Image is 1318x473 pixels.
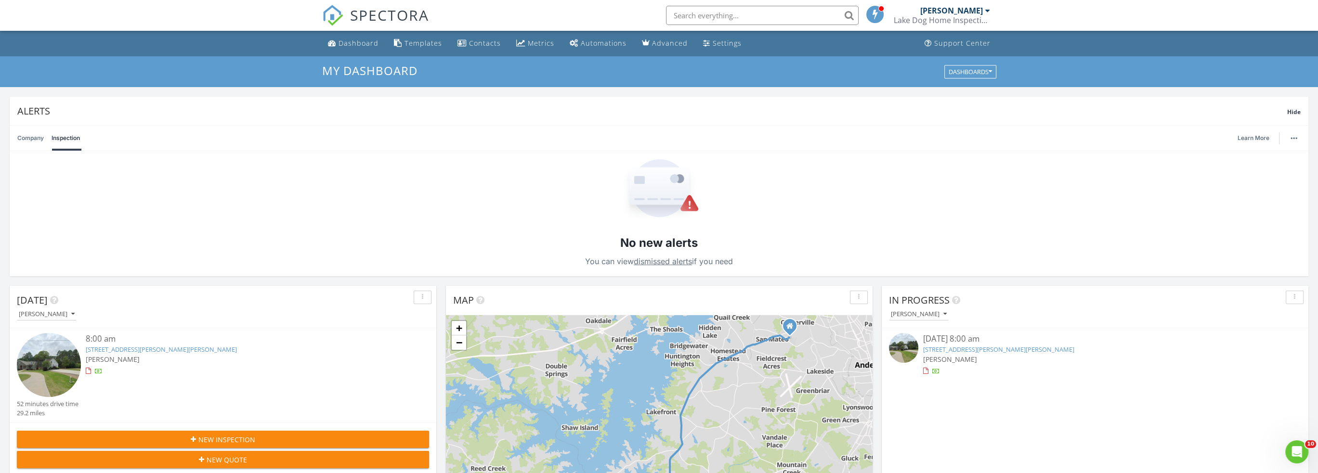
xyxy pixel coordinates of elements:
div: [DATE] 8:00 am [923,333,1266,345]
div: [PERSON_NAME] [920,6,983,15]
div: [PERSON_NAME] [891,311,947,318]
div: Alerts [17,104,1287,117]
p: You can view if you need [585,255,733,268]
div: 8:00 am [86,333,395,345]
img: ellipsis-632cfdd7c38ec3a7d453.svg [1291,137,1297,139]
a: Company [17,126,44,151]
a: Settings [699,35,745,52]
a: 8:00 am [STREET_ADDRESS][PERSON_NAME][PERSON_NAME] [PERSON_NAME] 52 minutes drive time 29.2 miles [17,333,429,418]
div: Dashboards [949,68,992,75]
a: Templates [390,35,446,52]
span: My Dashboard [322,63,418,78]
a: Zoom out [452,335,466,350]
a: Automations (Basic) [566,35,630,52]
div: Contacts [469,38,501,48]
div: Templates [405,38,442,48]
div: 29.2 miles [17,409,78,418]
a: Zoom in [452,321,466,335]
button: New Quote [17,451,429,468]
span: 10 [1305,440,1316,448]
a: Inspection [52,126,80,151]
a: [STREET_ADDRESS][PERSON_NAME][PERSON_NAME] [86,345,237,354]
button: New Inspection [17,431,429,448]
div: Dashboard [339,38,378,48]
h2: No new alerts [620,235,698,251]
span: New Quote [207,455,247,465]
a: SPECTORA [322,13,429,33]
div: Metrics [528,38,554,48]
a: Dashboard [324,35,382,52]
a: [STREET_ADDRESS][PERSON_NAME][PERSON_NAME] [923,345,1074,354]
input: Search everything... [666,6,859,25]
iframe: Intercom live chat [1285,440,1308,463]
button: [PERSON_NAME] [17,308,77,321]
a: Contacts [454,35,505,52]
span: In Progress [889,294,950,307]
div: Lake Dog Home Inspection [894,15,990,25]
a: [DATE] 8:00 am [STREET_ADDRESS][PERSON_NAME][PERSON_NAME] [PERSON_NAME] [889,333,1301,376]
img: Empty State [619,159,699,219]
div: 52 minutes drive time [17,399,78,409]
span: New Inspection [198,435,255,445]
a: Support Center [921,35,994,52]
img: The Best Home Inspection Software - Spectora [322,5,343,26]
a: dismissed alerts [634,256,692,266]
a: Metrics [512,35,558,52]
button: Dashboards [944,65,996,78]
a: Advanced [638,35,692,52]
img: streetview [17,333,81,397]
img: streetview [889,333,918,362]
span: [PERSON_NAME] [923,355,977,364]
a: Learn More [1238,133,1275,143]
span: [PERSON_NAME] [86,355,140,364]
div: Automations [581,38,626,48]
span: Hide [1287,108,1301,116]
span: SPECTORA [350,5,429,25]
div: Advanced [652,38,688,48]
span: Map [453,294,474,307]
span: [DATE] [17,294,48,307]
div: 202 Towhee Trail, Anderson SC 29625 [790,326,796,332]
div: Support Center [934,38,991,48]
div: Settings [713,38,742,48]
button: [PERSON_NAME] [889,308,949,321]
div: [PERSON_NAME] [19,311,75,318]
